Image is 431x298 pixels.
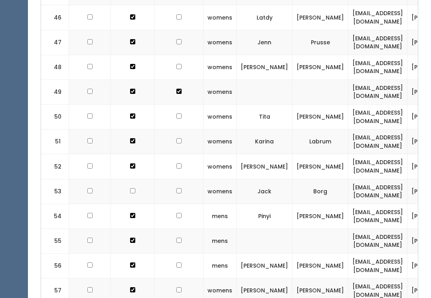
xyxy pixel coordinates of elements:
[41,129,69,154] td: 51
[237,5,293,30] td: Latdy
[348,55,407,79] td: [EMAIL_ADDRESS][DOMAIN_NAME]
[348,105,407,129] td: [EMAIL_ADDRESS][DOMAIN_NAME]
[237,154,293,179] td: [PERSON_NAME]
[293,204,348,228] td: [PERSON_NAME]
[41,179,69,204] td: 53
[204,30,237,55] td: womens
[348,129,407,154] td: [EMAIL_ADDRESS][DOMAIN_NAME]
[204,253,237,278] td: mens
[348,228,407,253] td: [EMAIL_ADDRESS][DOMAIN_NAME]
[204,179,237,204] td: womens
[41,55,69,79] td: 48
[237,129,293,154] td: Karina
[204,204,237,228] td: mens
[237,253,293,278] td: [PERSON_NAME]
[293,129,348,154] td: Labrum
[237,179,293,204] td: Jack
[41,5,69,30] td: 46
[293,30,348,55] td: Prusse
[204,105,237,129] td: womens
[41,154,69,179] td: 52
[204,154,237,179] td: womens
[293,55,348,79] td: [PERSON_NAME]
[204,228,237,253] td: mens
[41,204,69,228] td: 54
[293,253,348,278] td: [PERSON_NAME]
[348,154,407,179] td: [EMAIL_ADDRESS][DOMAIN_NAME]
[237,105,293,129] td: Tita
[204,129,237,154] td: womens
[293,5,348,30] td: [PERSON_NAME]
[348,5,407,30] td: [EMAIL_ADDRESS][DOMAIN_NAME]
[41,253,69,278] td: 56
[348,79,407,104] td: [EMAIL_ADDRESS][DOMAIN_NAME]
[41,30,69,55] td: 47
[293,179,348,204] td: Borg
[293,105,348,129] td: [PERSON_NAME]
[348,204,407,228] td: [EMAIL_ADDRESS][DOMAIN_NAME]
[204,79,237,104] td: womens
[237,204,293,228] td: Pinyi
[41,105,69,129] td: 50
[348,179,407,204] td: [EMAIL_ADDRESS][DOMAIN_NAME]
[204,55,237,79] td: womens
[293,154,348,179] td: [PERSON_NAME]
[348,30,407,55] td: [EMAIL_ADDRESS][DOMAIN_NAME]
[204,5,237,30] td: womens
[237,55,293,79] td: [PERSON_NAME]
[348,253,407,278] td: [EMAIL_ADDRESS][DOMAIN_NAME]
[41,79,69,104] td: 49
[237,30,293,55] td: Jenn
[41,228,69,253] td: 55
